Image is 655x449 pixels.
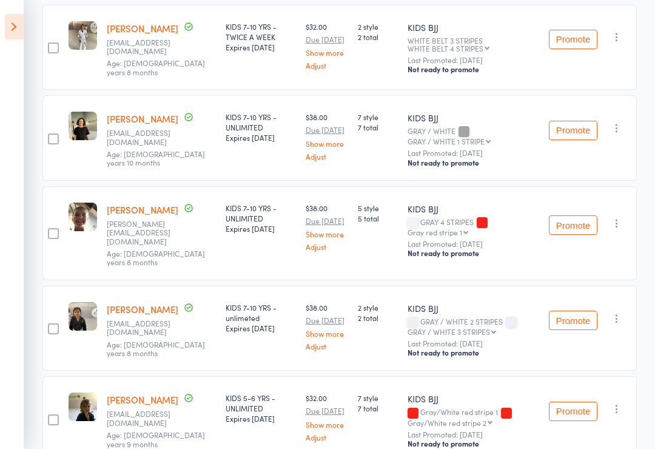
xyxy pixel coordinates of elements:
[408,339,539,348] small: Last Promoted: [DATE]
[306,316,349,325] small: Due [DATE]
[107,393,178,406] a: [PERSON_NAME]
[306,217,349,225] small: Due [DATE]
[107,58,205,76] span: Age: [DEMOGRAPHIC_DATA] years 8 months
[107,38,186,56] small: imjustalittlebit@hotmail.com
[408,430,539,439] small: Last Promoted: [DATE]
[408,158,539,167] div: Not ready to promote
[306,407,349,415] small: Due [DATE]
[408,21,539,33] div: KIDS BJJ
[408,240,539,248] small: Last Promoted: [DATE]
[69,112,97,140] img: image1749187116.png
[107,339,205,358] span: Age: [DEMOGRAPHIC_DATA] years 8 months
[408,348,539,357] div: Not ready to promote
[226,21,296,52] div: KIDS 7-10 YRS - TWICE A WEEK
[306,230,349,238] a: Show more
[107,220,186,246] small: lance@elkn.com.au
[408,248,539,258] div: Not ready to promote
[358,312,398,323] span: 2 total
[408,317,539,336] div: GRAY / WHITE 2 STRIPES
[306,302,349,350] div: $38.00
[408,203,539,215] div: KIDS BJJ
[358,203,398,213] span: 5 style
[549,402,597,421] button: Promote
[358,213,398,223] span: 5 total
[408,112,539,124] div: KIDS BJJ
[226,323,296,333] div: Expires [DATE]
[226,223,296,234] div: Expires [DATE]
[358,122,398,132] span: 7 total
[306,140,349,147] a: Show more
[306,393,349,441] div: $32.00
[107,319,186,337] small: ariajarome@gmail.com
[408,56,539,64] small: Last Promoted: [DATE]
[306,61,349,69] a: Adjust
[358,302,398,312] span: 2 style
[549,121,597,140] button: Promote
[358,32,398,42] span: 2 total
[358,21,398,32] span: 2 style
[358,393,398,403] span: 7 style
[408,218,539,236] div: GRAY 4 STRIPES
[69,302,97,331] img: image1755066997.png
[408,302,539,314] div: KIDS BJJ
[549,30,597,49] button: Promote
[107,410,186,427] small: Jennquin067@yahoo.com
[226,393,296,424] div: KIDS 5-6 YRS -UNLIMITED
[306,329,349,337] a: Show more
[408,127,539,145] div: GRAY / WHITE
[306,21,349,69] div: $32.00
[408,137,485,145] div: GRAY / WHITE 1 STRIPE
[306,342,349,350] a: Adjust
[107,430,205,448] span: Age: [DEMOGRAPHIC_DATA] years 9 months
[306,433,349,441] a: Adjust
[549,311,597,330] button: Promote
[226,302,296,333] div: KIDS 7-10 YRS - unlimeted
[408,408,539,426] div: Gray/White red stripe 1
[306,243,349,251] a: Adjust
[107,149,205,167] span: Age: [DEMOGRAPHIC_DATA] years 10 months
[358,403,398,413] span: 7 total
[107,203,178,216] a: [PERSON_NAME]
[408,419,486,427] div: Gray/White red stripe 2
[408,149,539,157] small: Last Promoted: [DATE]
[306,49,349,56] a: Show more
[306,420,349,428] a: Show more
[107,303,178,316] a: [PERSON_NAME]
[107,112,178,125] a: [PERSON_NAME]
[69,393,97,421] img: image1695250653.png
[306,112,349,160] div: $38.00
[549,215,597,235] button: Promote
[408,44,483,52] div: WHITE BELT 4 STRIPES
[107,248,205,267] span: Age: [DEMOGRAPHIC_DATA] years 8 months
[226,132,296,143] div: Expires [DATE]
[306,126,349,134] small: Due [DATE]
[226,42,296,52] div: Expires [DATE]
[226,203,296,234] div: KIDS 7-10 YRS - UNLIMITED
[107,129,186,146] small: nadeneking@me.com
[107,22,178,35] a: [PERSON_NAME]
[226,112,296,143] div: KIDS 7-10 YRS - UNLIMITED
[408,64,539,74] div: Not ready to promote
[408,36,539,52] div: WHITE BELT 3 STRIPES
[358,112,398,122] span: 7 style
[306,35,349,44] small: Due [DATE]
[306,152,349,160] a: Adjust
[226,413,296,424] div: Expires [DATE]
[408,439,539,448] div: Not ready to promote
[408,393,539,405] div: KIDS BJJ
[408,328,490,336] div: GRAY / WHITE 3 STRIPES
[69,21,97,50] img: image1749015091.png
[306,203,349,251] div: $38.00
[69,203,97,231] img: image1695192577.png
[408,228,462,236] div: Gray red stripe 1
